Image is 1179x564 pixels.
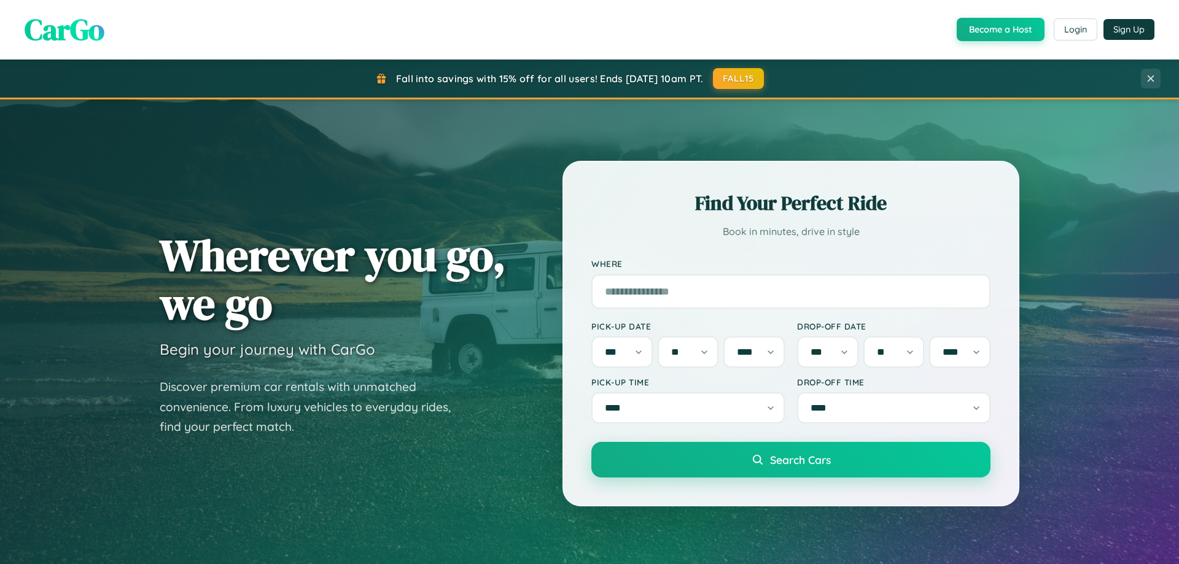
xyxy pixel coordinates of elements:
span: Fall into savings with 15% off for all users! Ends [DATE] 10am PT. [396,72,704,85]
label: Drop-off Time [797,377,990,387]
button: Sign Up [1103,19,1154,40]
h3: Begin your journey with CarGo [160,340,375,358]
button: Login [1054,18,1097,41]
label: Pick-up Time [591,377,785,387]
label: Drop-off Date [797,321,990,331]
h2: Find Your Perfect Ride [591,190,990,217]
h1: Wherever you go, we go [160,231,506,328]
span: CarGo [25,9,104,50]
p: Book in minutes, drive in style [591,223,990,241]
button: FALL15 [713,68,765,89]
span: Search Cars [770,453,831,466]
label: Pick-up Date [591,321,785,331]
button: Search Cars [591,442,990,477]
button: Become a Host [957,18,1045,41]
p: Discover premium car rentals with unmatched convenience. From luxury vehicles to everyday rides, ... [160,377,467,437]
label: Where [591,259,990,269]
